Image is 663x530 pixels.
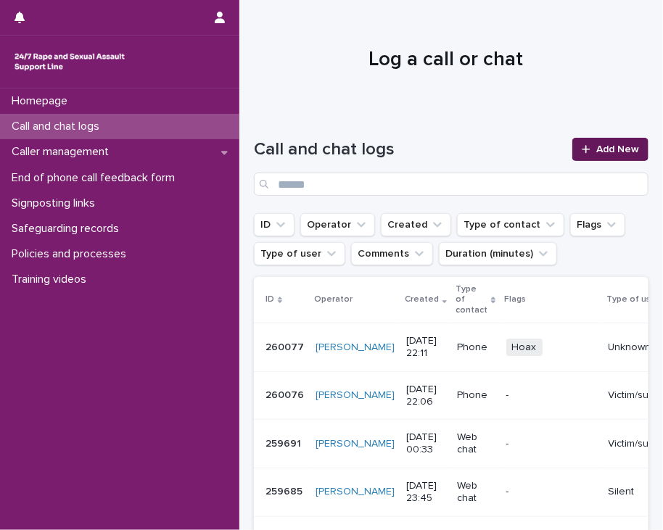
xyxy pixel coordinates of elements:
p: - [506,486,597,498]
a: Add New [572,138,648,161]
p: Phone [457,389,494,402]
p: Safeguarding records [6,222,131,236]
p: - [506,438,597,450]
p: [DATE] 00:33 [406,431,445,456]
p: End of phone call feedback form [6,171,186,185]
p: Flags [505,291,527,307]
p: Training videos [6,273,98,286]
p: - [506,389,597,402]
p: [DATE] 23:45 [406,480,445,505]
p: Homepage [6,94,79,108]
a: [PERSON_NAME] [316,438,395,450]
button: Type of user [254,242,345,265]
p: Call and chat logs [6,120,111,133]
button: Duration (minutes) [439,242,557,265]
a: [PERSON_NAME] [316,486,395,498]
p: [DATE] 22:11 [406,335,445,360]
p: 259685 [265,483,305,498]
p: ID [265,291,274,307]
p: Type of user [607,291,660,307]
img: rhQMoQhaT3yELyF149Cw [12,47,128,76]
p: Caller management [6,145,120,159]
h1: Call and chat logs [254,139,564,160]
span: Add New [596,144,639,154]
button: ID [254,213,295,236]
h1: Log a call or chat [254,48,638,73]
button: Flags [570,213,625,236]
a: [PERSON_NAME] [316,389,395,402]
p: Web chat [457,431,494,456]
p: 260076 [265,386,307,402]
p: 259691 [265,435,304,450]
button: Created [381,213,451,236]
p: Signposting links [6,196,107,210]
input: Search [254,173,648,196]
p: Type of contact [456,281,487,318]
p: Created [405,291,439,307]
p: Operator [314,291,353,307]
p: 260077 [265,339,307,354]
button: Operator [300,213,375,236]
p: [DATE] 22:06 [406,384,445,408]
a: [PERSON_NAME] [316,341,395,354]
p: Policies and processes [6,247,138,261]
p: Phone [457,341,494,354]
p: Web chat [457,480,494,505]
button: Comments [351,242,433,265]
span: Hoax [506,339,543,357]
button: Type of contact [457,213,564,236]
